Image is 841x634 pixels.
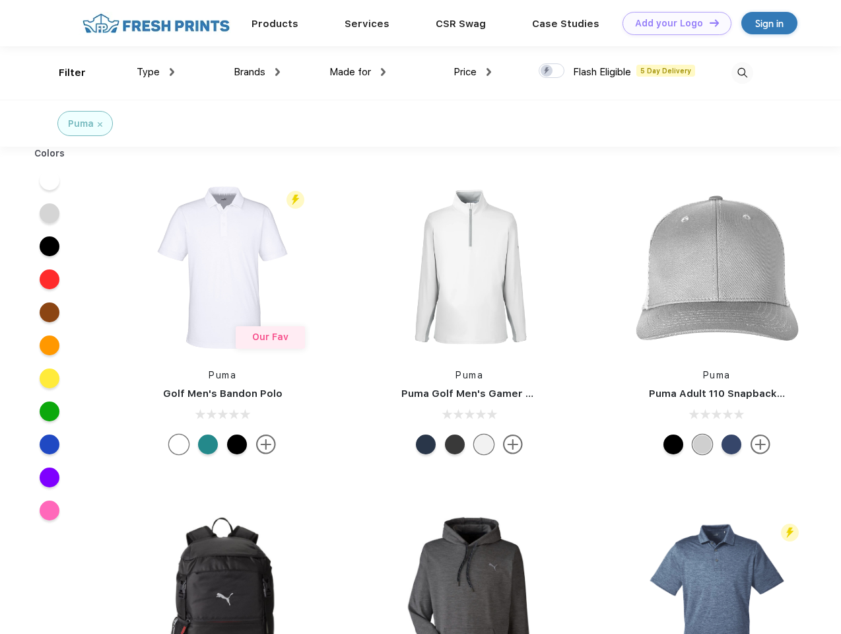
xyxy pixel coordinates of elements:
[629,180,805,355] img: func=resize&h=266
[59,65,86,81] div: Filter
[573,66,631,78] span: Flash Eligible
[741,12,797,34] a: Sign in
[692,435,712,454] div: Quarry Brt Whit
[731,62,753,84] img: desktop_search.svg
[79,12,234,35] img: fo%20logo%202.webp
[252,332,288,342] span: Our Fav
[401,388,610,400] a: Puma Golf Men's Gamer Golf Quarter-Zip
[487,68,491,76] img: dropdown.png
[663,435,683,454] div: Pma Blk Pma Blk
[137,66,160,78] span: Type
[474,435,494,454] div: Bright White
[503,435,523,454] img: more.svg
[345,18,389,30] a: Services
[722,435,741,454] div: Peacoat with Qut Shd
[416,435,436,454] div: Navy Blazer
[227,435,247,454] div: Puma Black
[169,435,189,454] div: Bright White
[710,19,719,26] img: DT
[436,18,486,30] a: CSR Swag
[286,191,304,209] img: flash_active_toggle.svg
[24,147,75,160] div: Colors
[135,180,310,355] img: func=resize&h=266
[455,370,483,380] a: Puma
[170,68,174,76] img: dropdown.png
[275,68,280,76] img: dropdown.png
[751,435,770,454] img: more.svg
[445,435,465,454] div: Puma Black
[382,180,557,355] img: func=resize&h=266
[635,18,703,29] div: Add your Logo
[381,68,386,76] img: dropdown.png
[198,435,218,454] div: Green Lagoon
[454,66,477,78] span: Price
[329,66,371,78] span: Made for
[755,16,784,31] div: Sign in
[781,524,799,542] img: flash_active_toggle.svg
[163,388,283,400] a: Golf Men's Bandon Polo
[636,65,695,77] span: 5 Day Delivery
[234,66,265,78] span: Brands
[98,122,102,127] img: filter_cancel.svg
[68,117,94,131] div: Puma
[252,18,298,30] a: Products
[256,435,276,454] img: more.svg
[209,370,236,380] a: Puma
[703,370,731,380] a: Puma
